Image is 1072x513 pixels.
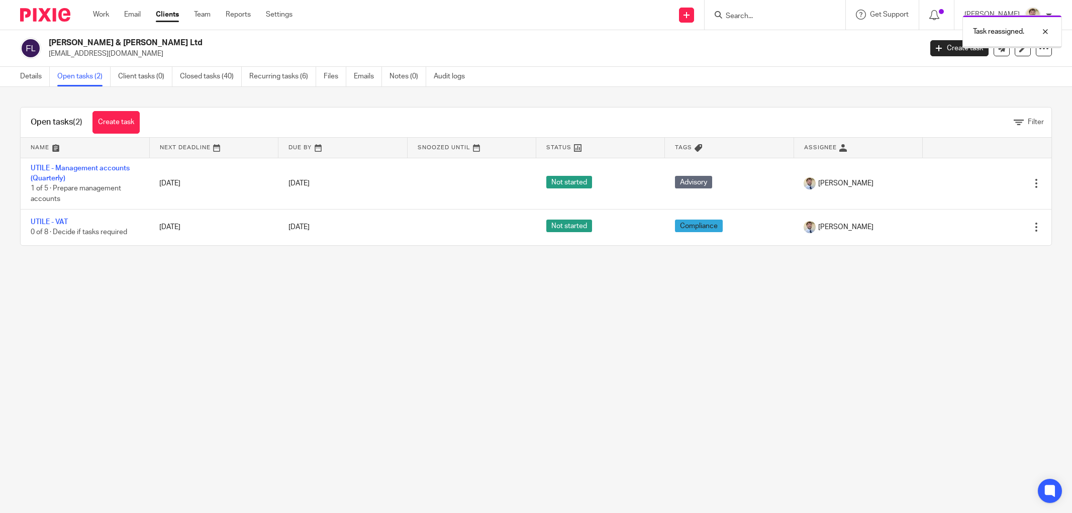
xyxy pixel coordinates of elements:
[804,221,816,233] img: 1693835698283.jfif
[31,229,127,236] span: 0 of 8 · Decide if tasks required
[818,222,873,232] span: [PERSON_NAME]
[20,38,41,59] img: svg%3E
[675,220,723,232] span: Compliance
[149,210,278,245] td: [DATE]
[20,67,50,86] a: Details
[324,67,346,86] a: Files
[266,10,293,20] a: Settings
[675,145,692,150] span: Tags
[31,219,68,226] a: UTILE - VAT
[124,10,141,20] a: Email
[546,176,592,188] span: Not started
[156,10,179,20] a: Clients
[93,10,109,20] a: Work
[434,67,472,86] a: Audit logs
[31,165,130,182] a: UTILE - Management accounts (Quarterly)
[546,145,571,150] span: Status
[92,111,140,134] a: Create task
[49,38,742,48] h2: [PERSON_NAME] & [PERSON_NAME] Ltd
[149,158,278,210] td: [DATE]
[288,224,310,231] span: [DATE]
[49,49,915,59] p: [EMAIL_ADDRESS][DOMAIN_NAME]
[57,67,111,86] a: Open tasks (2)
[354,67,382,86] a: Emails
[226,10,251,20] a: Reports
[31,117,82,128] h1: Open tasks
[20,8,70,22] img: Pixie
[194,10,211,20] a: Team
[418,145,470,150] span: Snoozed Until
[818,178,873,188] span: [PERSON_NAME]
[930,40,989,56] a: Create task
[546,220,592,232] span: Not started
[180,67,242,86] a: Closed tasks (40)
[675,176,712,188] span: Advisory
[804,177,816,189] img: 1693835698283.jfif
[389,67,426,86] a: Notes (0)
[31,185,121,202] span: 1 of 5 · Prepare management accounts
[1028,119,1044,126] span: Filter
[288,180,310,187] span: [DATE]
[973,27,1024,37] p: Task reassigned.
[249,67,316,86] a: Recurring tasks (6)
[118,67,172,86] a: Client tasks (0)
[73,118,82,126] span: (2)
[1025,7,1041,23] img: 1693835698283.jfif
